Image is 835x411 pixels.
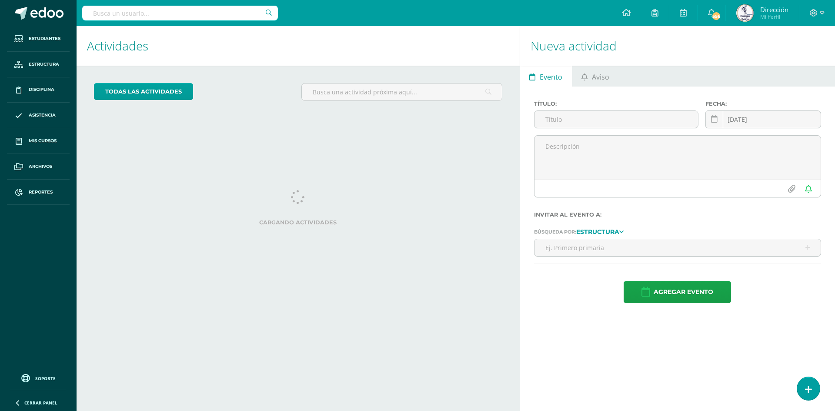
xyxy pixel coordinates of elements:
[24,400,57,406] span: Cerrar panel
[7,128,70,154] a: Mis cursos
[7,103,70,128] a: Asistencia
[520,66,572,87] a: Evento
[29,61,59,68] span: Estructura
[706,111,821,128] input: Fecha de entrega
[7,154,70,180] a: Archivos
[94,219,502,226] label: Cargando actividades
[760,5,788,14] span: Dirección
[624,281,731,303] button: Agregar evento
[736,4,754,22] img: 32029dc60ddb205c76b9f4a405524308.png
[29,86,54,93] span: Disciplina
[654,281,713,303] span: Agregar evento
[576,228,624,234] a: Estructura
[705,100,821,107] label: Fecha:
[534,100,699,107] label: Título:
[302,84,501,100] input: Busca una actividad próxima aquí...
[10,372,66,384] a: Soporte
[576,228,619,236] strong: Estructura
[82,6,278,20] input: Busca un usuario...
[35,375,56,381] span: Soporte
[534,239,821,256] input: Ej. Primero primaria
[592,67,609,87] span: Aviso
[29,35,60,42] span: Estudiantes
[760,13,788,20] span: Mi Perfil
[7,52,70,77] a: Estructura
[534,229,576,235] span: Búsqueda por:
[7,77,70,103] a: Disciplina
[94,83,193,100] a: todas las Actividades
[534,111,698,128] input: Título
[29,112,56,119] span: Asistencia
[29,189,53,196] span: Reportes
[7,180,70,205] a: Reportes
[540,67,562,87] span: Evento
[531,26,825,66] h1: Nueva actividad
[7,26,70,52] a: Estudiantes
[711,11,721,21] span: 556
[29,137,57,144] span: Mis cursos
[29,163,52,170] span: Archivos
[572,66,619,87] a: Aviso
[87,26,509,66] h1: Actividades
[534,211,821,218] label: Invitar al evento a:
